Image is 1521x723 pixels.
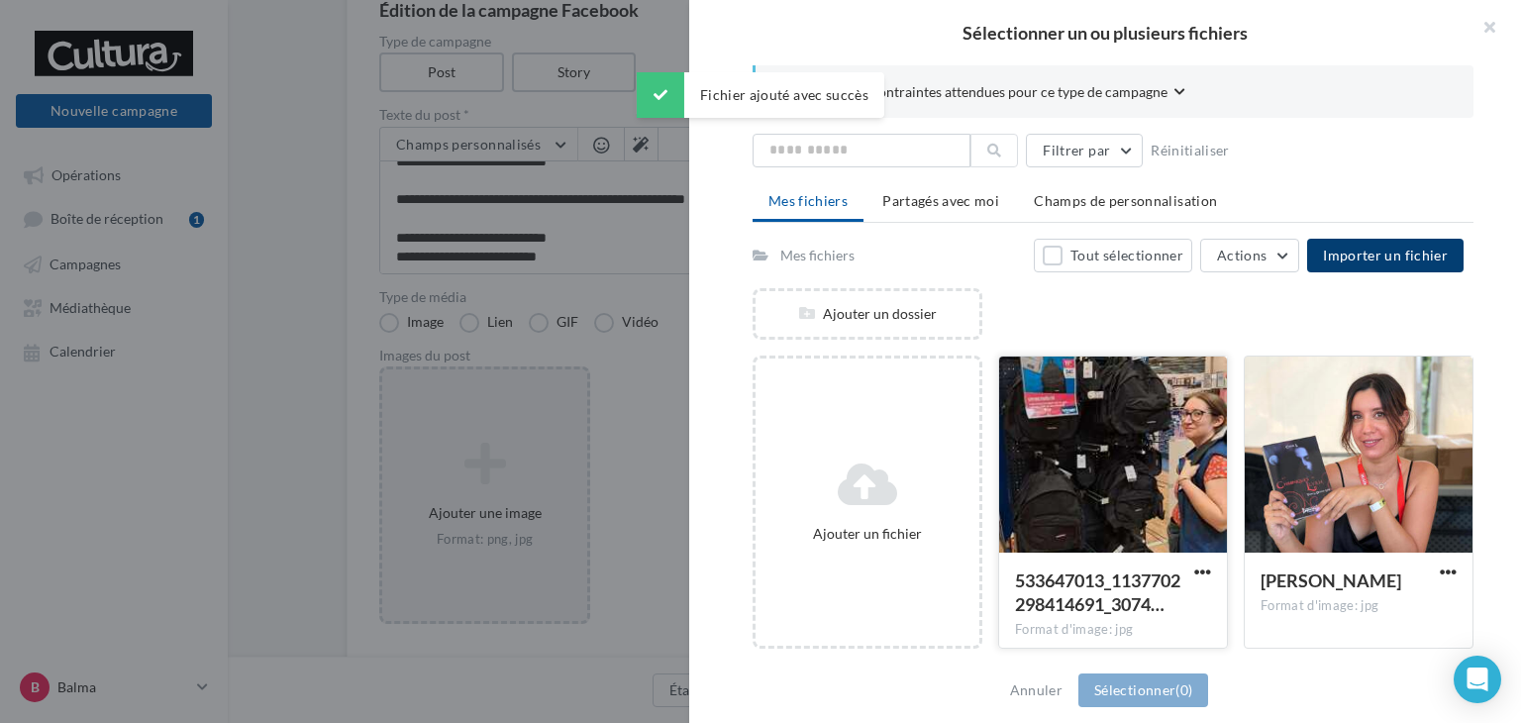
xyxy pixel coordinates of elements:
span: Mes fichiers [768,192,848,209]
div: Mes fichiers [780,246,855,265]
div: Ajouter un fichier [763,524,971,544]
button: Tout sélectionner [1034,239,1192,272]
span: Consulter les contraintes attendues pour ce type de campagne [787,82,1167,102]
div: Open Intercom Messenger [1454,656,1501,703]
div: Ajouter un dossier [756,304,979,324]
button: Filtrer par [1026,134,1143,167]
button: Sélectionner(0) [1078,673,1208,707]
span: Partagés avec moi [882,192,999,209]
button: Consulter les contraintes attendues pour ce type de campagne [787,81,1185,106]
span: Champs de personnalisation [1034,192,1217,209]
span: Importer un fichier [1323,247,1448,263]
div: Format d'image: jpg [1015,621,1211,639]
button: Importer un fichier [1307,239,1464,272]
h2: Sélectionner un ou plusieurs fichiers [721,24,1489,42]
span: Callie L [1261,569,1401,591]
button: Annuler [1002,678,1070,702]
span: Actions [1217,247,1267,263]
span: 533647013_1137702298414691_30749603200753414_n [1015,569,1180,615]
button: Réinitialiser [1143,139,1238,162]
span: (0) [1175,681,1192,698]
div: Format d'image: jpg [1261,597,1457,615]
div: Fichier ajouté avec succès [637,72,884,118]
button: Actions [1200,239,1299,272]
